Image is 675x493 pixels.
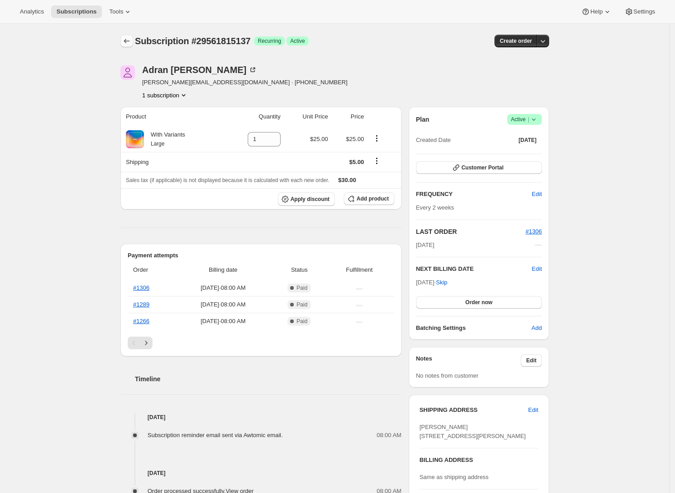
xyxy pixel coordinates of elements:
[513,134,542,146] button: [DATE]
[532,265,542,274] button: Edit
[619,5,661,18] button: Settings
[290,37,305,45] span: Active
[296,284,307,292] span: Paid
[370,156,384,166] button: Shipping actions
[296,318,307,325] span: Paid
[526,228,542,235] a: #1306
[120,35,133,47] button: Subscriptions
[436,278,447,287] span: Skip
[416,204,454,211] span: Every 2 weeks
[120,65,135,80] span: Adran Andrade
[120,469,402,478] h4: [DATE]
[416,279,448,286] span: [DATE] ·
[177,317,269,326] span: [DATE] · 08:00 AM
[416,354,521,367] h3: Notes
[128,260,175,280] th: Order
[291,196,330,203] span: Apply discount
[128,251,394,260] h2: Payment attempts
[416,241,435,250] span: [DATE]
[416,372,479,379] span: No notes from customer
[310,136,328,142] span: $25.00
[633,8,655,15] span: Settings
[330,265,389,274] span: Fulfillment
[14,5,49,18] button: Analytics
[416,324,532,333] h6: Batching Settings
[430,275,453,290] button: Skip
[126,130,144,148] img: product img
[526,227,542,236] button: #1306
[283,107,331,127] th: Unit Price
[338,177,356,183] span: $30.00
[126,177,329,183] span: Sales tax (if applicable) is not displayed because it is calculated with each new order.
[135,374,402,383] h2: Timeline
[120,413,402,422] h4: [DATE]
[331,107,367,127] th: Price
[177,283,269,292] span: [DATE] · 08:00 AM
[420,406,528,415] h3: SHIPPING ADDRESS
[258,37,281,45] span: Recurring
[420,424,526,439] span: [PERSON_NAME] [STREET_ADDRESS][PERSON_NAME]
[523,403,544,417] button: Edit
[370,133,384,143] button: Product actions
[420,474,489,480] span: Same as shipping address
[20,8,44,15] span: Analytics
[416,161,542,174] button: Customer Portal
[296,301,307,308] span: Paid
[51,5,102,18] button: Subscriptions
[224,107,283,127] th: Quantity
[177,300,269,309] span: [DATE] · 08:00 AM
[144,130,185,148] div: With Variants
[526,357,536,364] span: Edit
[495,35,537,47] button: Create order
[120,107,224,127] th: Product
[142,65,257,74] div: Adran [PERSON_NAME]
[532,324,542,333] span: Add
[377,431,402,440] span: 08:00 AM
[527,187,547,201] button: Edit
[528,116,529,123] span: |
[416,115,430,124] h2: Plan
[177,265,269,274] span: Billing date
[416,265,532,274] h2: NEXT BILLING DATE
[133,318,149,324] a: #1266
[344,192,394,205] button: Add product
[521,354,542,367] button: Edit
[416,136,451,145] span: Created Date
[151,141,165,147] small: Large
[133,301,149,308] a: #1289
[274,265,324,274] span: Status
[526,321,547,335] button: Add
[416,227,526,236] h2: LAST ORDER
[528,406,538,415] span: Edit
[465,299,492,306] span: Order now
[142,91,188,100] button: Product actions
[142,78,347,87] span: [PERSON_NAME][EMAIL_ADDRESS][DOMAIN_NAME] · [PHONE_NUMBER]
[462,164,504,171] span: Customer Portal
[356,195,388,202] span: Add product
[346,136,364,142] span: $25.00
[278,192,335,206] button: Apply discount
[140,337,153,349] button: Next
[349,159,364,165] span: $5.00
[576,5,617,18] button: Help
[518,137,536,144] span: [DATE]
[104,5,138,18] button: Tools
[416,296,542,309] button: Order now
[416,190,532,199] h2: FREQUENCY
[109,8,123,15] span: Tools
[128,337,394,349] nav: Pagination
[56,8,97,15] span: Subscriptions
[120,152,224,172] th: Shipping
[500,37,532,45] span: Create order
[590,8,602,15] span: Help
[511,115,538,124] span: Active
[420,456,538,465] h3: BILLING ADDRESS
[532,190,542,199] span: Edit
[133,284,149,291] a: #1306
[148,432,283,438] span: Subscription reminder email sent via Awtomic email.
[135,36,250,46] span: Subscription #29561815137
